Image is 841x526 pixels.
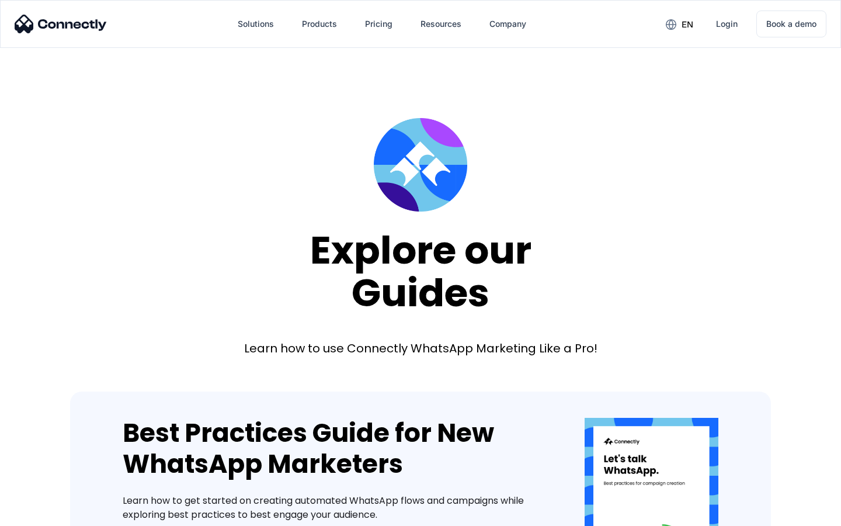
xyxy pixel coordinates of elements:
[244,340,597,357] div: Learn how to use Connectly WhatsApp Marketing Like a Pro!
[23,506,70,522] ul: Language list
[489,16,526,32] div: Company
[707,10,747,38] a: Login
[310,229,531,314] div: Explore our Guides
[365,16,392,32] div: Pricing
[15,15,107,33] img: Connectly Logo
[302,16,337,32] div: Products
[420,16,461,32] div: Resources
[238,16,274,32] div: Solutions
[756,11,826,37] a: Book a demo
[12,506,70,522] aside: Language selected: English
[682,16,693,33] div: en
[716,16,738,32] div: Login
[123,418,550,480] div: Best Practices Guide for New WhatsApp Marketers
[356,10,402,38] a: Pricing
[123,494,550,522] div: Learn how to get started on creating automated WhatsApp flows and campaigns while exploring best ...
